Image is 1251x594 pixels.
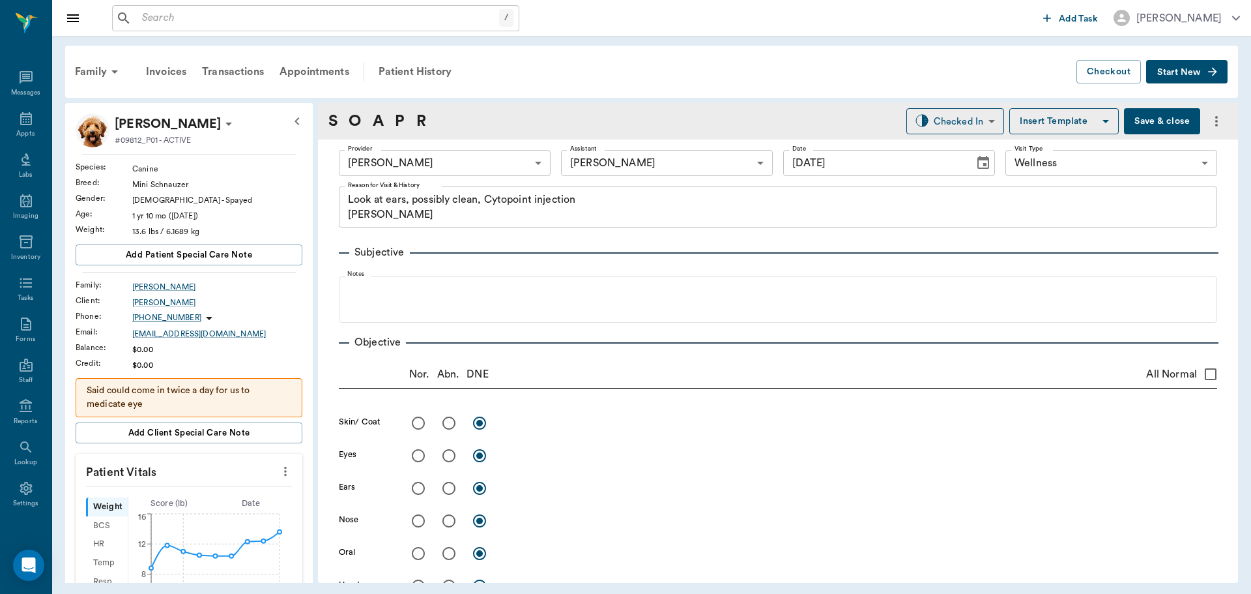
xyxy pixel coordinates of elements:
button: more [275,460,296,483]
div: Appts [16,129,35,139]
label: Skin/ Coat [339,416,381,428]
div: Temp [86,554,128,572]
div: Imaging [13,211,38,221]
p: Patient Vitals [76,454,302,486]
div: [DEMOGRAPHIC_DATA] - Spayed [132,194,302,206]
button: [PERSON_NAME] [1103,6,1250,30]
div: Resp [86,572,128,591]
tspan: 16 [138,513,146,521]
div: HR [86,535,128,554]
div: Gender : [76,192,132,204]
p: #09812_P01 - ACTIVE [115,134,191,146]
a: [EMAIL_ADDRESS][DOMAIN_NAME] [132,328,302,340]
span: Add patient Special Care Note [126,248,252,262]
div: Appointments [272,56,357,87]
label: Provider [348,144,372,153]
label: Date [792,144,806,153]
div: Date [210,497,292,510]
a: Transactions [194,56,272,87]
div: Lolli Pop Mcintosh [115,113,221,134]
label: Eyes [339,449,356,460]
div: Canine [132,163,302,175]
input: Search [137,9,499,27]
button: more [1205,110,1228,132]
div: Phone : [76,310,132,322]
div: Client : [76,295,132,306]
div: Lookup [14,458,37,468]
div: Species : [76,161,132,173]
div: BCS [86,516,128,535]
textarea: Look at ears, possibly clean, Cytopoint injection [PERSON_NAME] [348,192,1208,222]
p: Said could come in twice a day for us to medicate eye [87,384,291,411]
a: S [328,110,338,133]
button: Choose date, selected date is Oct 2, 2025 [970,150,996,176]
div: Reports [14,417,38,426]
tspan: 8 [141,571,146,578]
label: Notes [347,270,365,279]
p: Nor. [409,366,429,382]
div: Settings [13,499,39,509]
div: Checked In [934,114,984,129]
label: Ears [339,481,355,493]
div: Balance : [76,342,132,353]
p: Abn. [437,366,459,382]
label: Heart [339,579,361,591]
a: Patient History [371,56,459,87]
label: Reason for Visit & History [348,181,420,190]
tspan: 12 [138,540,146,548]
div: 13.6 lbs / 6.1689 kg [132,226,302,237]
a: [PERSON_NAME] [132,281,302,293]
button: Start New [1146,60,1228,84]
button: Add Task [1038,6,1103,30]
a: A [373,110,384,133]
img: Profile Image [76,113,109,147]
p: [PHONE_NUMBER] [132,312,201,323]
label: Visit Type [1014,144,1043,153]
a: [PERSON_NAME] [132,297,302,308]
div: [PERSON_NAME] [561,150,773,176]
div: Weight : [76,224,132,235]
div: Mini Schnauzer [132,179,302,190]
button: Checkout [1076,60,1141,84]
div: Breed : [76,177,132,188]
div: Inventory [11,252,40,262]
div: Age : [76,208,132,220]
div: $0.00 [132,344,302,355]
div: 1 yr 10 mo ([DATE]) [132,210,302,222]
button: Insert Template [1009,108,1119,134]
input: MM/DD/YYYY [783,150,965,176]
div: [PERSON_NAME] [1136,10,1222,26]
div: $0.00 [132,359,302,371]
div: / [499,9,513,27]
div: Score ( lb ) [128,497,210,510]
label: Oral [339,546,355,558]
div: Labs [19,170,33,180]
div: Wellness [1005,150,1217,176]
div: Open Intercom Messenger [13,550,44,581]
div: Tasks [18,293,34,303]
p: [PERSON_NAME] [115,113,221,134]
p: Subjective [349,245,410,260]
button: Close drawer [60,5,86,31]
a: R [416,110,426,133]
a: Invoices [138,56,194,87]
div: Staff [19,376,33,385]
a: O [349,110,361,133]
button: Add client Special Care Note [76,423,302,443]
p: Objective [349,334,406,350]
label: Assistant [570,144,597,153]
div: Messages [11,88,41,98]
div: Email : [76,326,132,338]
div: Credit : [76,357,132,369]
span: All Normal [1146,366,1197,382]
div: Forms [16,334,35,344]
label: Nose [339,514,358,526]
div: Family [67,56,130,87]
a: P [395,110,405,133]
